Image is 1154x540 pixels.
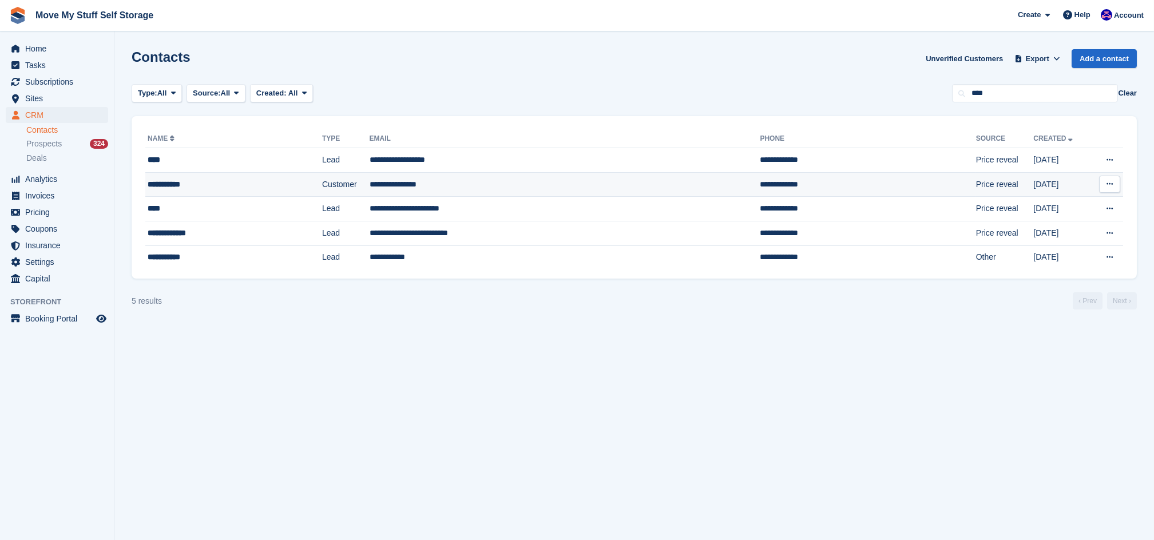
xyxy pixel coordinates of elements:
[25,311,94,327] span: Booking Portal
[26,138,62,149] span: Prospects
[1018,9,1041,21] span: Create
[193,88,220,99] span: Source:
[1026,53,1049,65] span: Export
[976,130,1034,148] th: Source
[6,237,108,253] a: menu
[250,84,313,103] button: Created: All
[6,204,108,220] a: menu
[976,148,1034,173] td: Price reveal
[26,125,108,136] a: Contacts
[25,188,94,204] span: Invoices
[1072,49,1137,68] a: Add a contact
[976,197,1034,221] td: Price reveal
[132,84,182,103] button: Type: All
[25,90,94,106] span: Sites
[25,171,94,187] span: Analytics
[25,221,94,237] span: Coupons
[10,296,114,308] span: Storefront
[976,245,1034,269] td: Other
[6,271,108,287] a: menu
[1033,197,1090,221] td: [DATE]
[1114,10,1144,21] span: Account
[976,172,1034,197] td: Price reveal
[1033,148,1090,173] td: [DATE]
[1070,292,1139,309] nav: Page
[322,172,370,197] td: Customer
[6,254,108,270] a: menu
[6,41,108,57] a: menu
[322,148,370,173] td: Lead
[1101,9,1112,21] img: Jade Whetnall
[31,6,158,25] a: Move My Stuff Self Storage
[90,139,108,149] div: 324
[6,74,108,90] a: menu
[25,254,94,270] span: Settings
[25,204,94,220] span: Pricing
[760,130,975,148] th: Phone
[6,311,108,327] a: menu
[25,41,94,57] span: Home
[26,138,108,150] a: Prospects 324
[9,7,26,24] img: stora-icon-8386f47178a22dfd0bd8f6a31ec36ba5ce8667c1dd55bd0f319d3a0aa187defe.svg
[94,312,108,325] a: Preview store
[148,134,177,142] a: Name
[6,221,108,237] a: menu
[26,152,108,164] a: Deals
[322,197,370,221] td: Lead
[322,130,370,148] th: Type
[25,57,94,73] span: Tasks
[1033,245,1090,269] td: [DATE]
[25,74,94,90] span: Subscriptions
[6,107,108,123] a: menu
[187,84,245,103] button: Source: All
[1033,172,1090,197] td: [DATE]
[1074,9,1090,21] span: Help
[6,188,108,204] a: menu
[132,295,162,307] div: 5 results
[25,107,94,123] span: CRM
[921,49,1008,68] a: Unverified Customers
[25,271,94,287] span: Capital
[26,153,47,164] span: Deals
[976,221,1034,245] td: Price reveal
[370,130,760,148] th: Email
[6,90,108,106] a: menu
[1033,134,1075,142] a: Created
[322,245,370,269] td: Lead
[288,89,298,97] span: All
[1107,292,1137,309] a: Next
[1033,221,1090,245] td: [DATE]
[6,171,108,187] a: menu
[1118,88,1137,99] button: Clear
[256,89,287,97] span: Created:
[1012,49,1062,68] button: Export
[221,88,231,99] span: All
[6,57,108,73] a: menu
[157,88,167,99] span: All
[138,88,157,99] span: Type:
[25,237,94,253] span: Insurance
[322,221,370,245] td: Lead
[132,49,191,65] h1: Contacts
[1073,292,1103,309] a: Previous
